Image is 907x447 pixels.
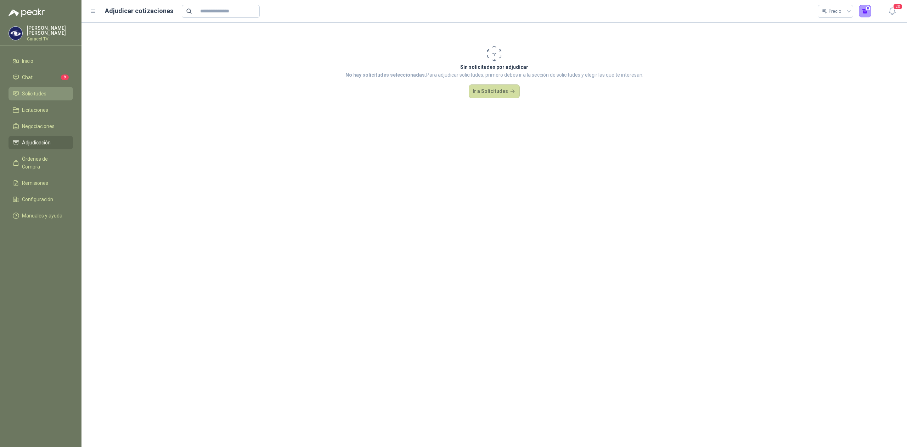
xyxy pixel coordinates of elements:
[345,71,643,79] p: Para adjudicar solicitudes, primero debes ir a la sección de solicitudes y elegir las que te inte...
[22,122,55,130] span: Negociaciones
[9,152,73,173] a: Órdenes de Compra
[893,3,903,10] span: 20
[22,106,48,114] span: Licitaciones
[822,6,843,17] div: Precio
[9,193,73,206] a: Configuración
[22,179,48,187] span: Remisiones
[9,27,22,40] img: Company Logo
[886,5,898,18] button: 20
[9,87,73,100] a: Solicitudes
[27,37,73,41] p: Caracol TV
[9,71,73,84] a: Chat9
[9,9,45,17] img: Logo peakr
[9,209,73,222] a: Manuales y ayuda
[9,54,73,68] a: Inicio
[9,103,73,117] a: Licitaciones
[22,57,33,65] span: Inicio
[469,84,520,99] button: Ir a Solicitudes
[22,139,51,147] span: Adjudicación
[22,195,53,203] span: Configuración
[345,72,426,78] strong: No hay solicitudes seleccionadas.
[859,5,872,18] button: 0
[61,74,69,80] span: 9
[27,26,73,35] p: [PERSON_NAME] [PERSON_NAME]
[9,176,73,190] a: Remisiones
[22,73,33,81] span: Chat
[22,155,66,171] span: Órdenes de Compra
[9,136,73,149] a: Adjudicación
[22,212,62,220] span: Manuales y ayuda
[9,120,73,133] a: Negociaciones
[105,6,173,16] h1: Adjudicar cotizaciones
[22,90,46,98] span: Solicitudes
[345,63,643,71] p: Sin solicitudes por adjudicar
